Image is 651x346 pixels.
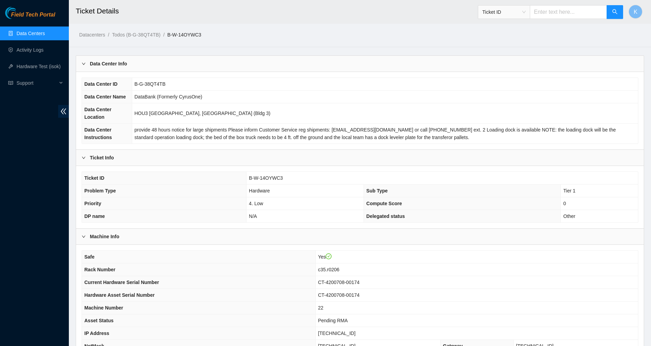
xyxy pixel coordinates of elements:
[108,32,109,38] span: /
[84,127,112,140] span: Data Center Instructions
[167,32,201,38] a: B-W-14OYWC3
[82,234,86,239] span: right
[563,213,575,219] span: Other
[84,94,126,99] span: Data Center Name
[249,213,257,219] span: N/A
[79,32,105,38] a: Datacenters
[5,7,35,19] img: Akamai Technologies
[84,331,109,336] span: IP Address
[163,32,165,38] span: /
[629,5,642,19] button: K
[84,107,112,120] span: Data Center Location
[82,62,86,66] span: right
[318,305,324,311] span: 22
[318,331,356,336] span: [TECHNICAL_ID]
[58,105,69,118] span: double-left
[82,156,86,160] span: right
[530,5,607,19] input: Enter text here...
[366,188,388,193] span: Sub Type
[318,292,360,298] span: CT-4200708-00174
[84,318,114,323] span: Asset Status
[76,56,644,72] div: Data Center Info
[607,5,623,19] button: search
[84,292,155,298] span: Hardware Asset Serial Number
[135,111,271,116] span: HOU3 [GEOGRAPHIC_DATA], [GEOGRAPHIC_DATA] (Bldg 3)
[318,280,360,285] span: CT-4200708-00174
[326,253,332,260] span: check-circle
[90,60,127,67] b: Data Center Info
[249,201,263,206] span: 4. Low
[318,254,332,260] span: Yes
[84,280,159,285] span: Current Hardware Serial Number
[84,81,117,87] span: Data Center ID
[90,154,114,161] b: Ticket Info
[84,213,105,219] span: DP name
[8,81,13,85] span: read
[563,201,566,206] span: 0
[482,7,526,17] span: Ticket ID
[84,267,115,272] span: Rack Number
[17,76,57,90] span: Support
[135,127,616,140] span: provide 48 hours notice for large shipments Please inform Customer Service reg shipments: [EMAIL_...
[84,305,123,311] span: Machine Number
[135,94,202,99] span: DataBank (Formerly CyrusOne)
[563,188,575,193] span: Tier 1
[5,12,55,21] a: Akamai TechnologiesField Tech Portal
[84,175,104,181] span: Ticket ID
[135,81,166,87] span: B-G-38QT4TB
[84,254,95,260] span: Safe
[17,64,61,69] a: Hardware Test (isok)
[17,31,45,36] a: Data Centers
[634,8,638,16] span: K
[366,201,402,206] span: Compute Score
[11,12,55,18] span: Field Tech Portal
[84,188,116,193] span: Problem Type
[76,229,644,244] div: Machine Info
[249,175,283,181] span: B-W-14OYWC3
[366,213,405,219] span: Delegated status
[318,318,348,323] span: Pending RMA
[612,9,618,15] span: search
[84,201,101,206] span: Priority
[249,188,270,193] span: Hardware
[112,32,160,38] a: Todos (B-G-38QT4TB)
[76,150,644,166] div: Ticket Info
[17,47,44,53] a: Activity Logs
[318,267,339,272] span: c35.r0206
[90,233,119,240] b: Machine Info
